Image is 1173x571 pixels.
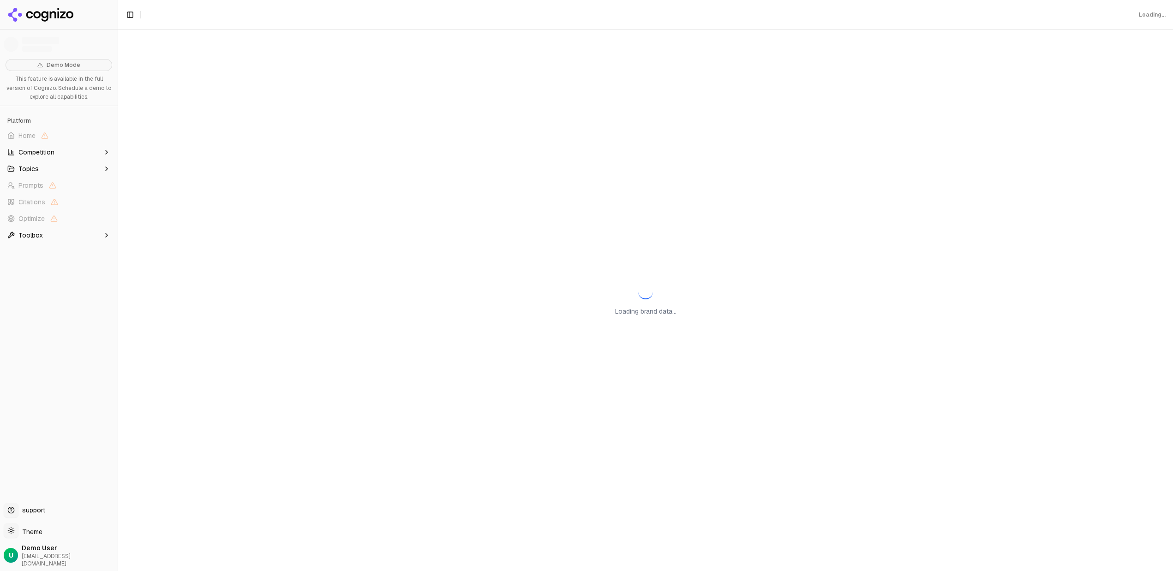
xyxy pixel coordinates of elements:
[18,197,45,207] span: Citations
[4,161,114,176] button: Topics
[18,214,45,223] span: Optimize
[9,551,13,560] span: U
[18,164,39,173] span: Topics
[18,181,43,190] span: Prompts
[18,148,54,157] span: Competition
[18,528,42,536] span: Theme
[18,131,36,140] span: Home
[22,543,114,553] span: Demo User
[6,75,112,102] p: This feature is available in the full version of Cognizo. Schedule a demo to explore all capabili...
[1139,11,1166,18] div: Loading...
[47,61,80,69] span: Demo Mode
[4,113,114,128] div: Platform
[615,307,676,316] p: Loading brand data...
[18,506,45,515] span: support
[22,553,114,567] span: [EMAIL_ADDRESS][DOMAIN_NAME]
[18,231,43,240] span: Toolbox
[4,145,114,160] button: Competition
[4,228,114,243] button: Toolbox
